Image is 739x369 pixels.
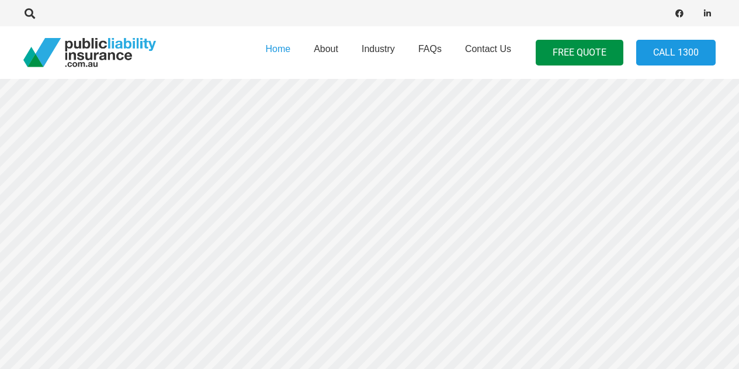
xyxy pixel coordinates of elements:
[636,40,716,66] a: Call 1300
[453,23,523,82] a: Contact Us
[18,8,41,19] a: Search
[314,44,338,54] span: About
[465,44,511,54] span: Contact Us
[350,23,407,82] a: Industry
[362,44,395,54] span: Industry
[265,44,290,54] span: Home
[407,23,453,82] a: FAQs
[23,38,156,67] a: pli_logotransparent
[254,23,302,82] a: Home
[302,23,350,82] a: About
[671,5,688,22] a: Facebook
[699,5,716,22] a: LinkedIn
[418,44,442,54] span: FAQs
[536,40,623,66] a: FREE QUOTE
